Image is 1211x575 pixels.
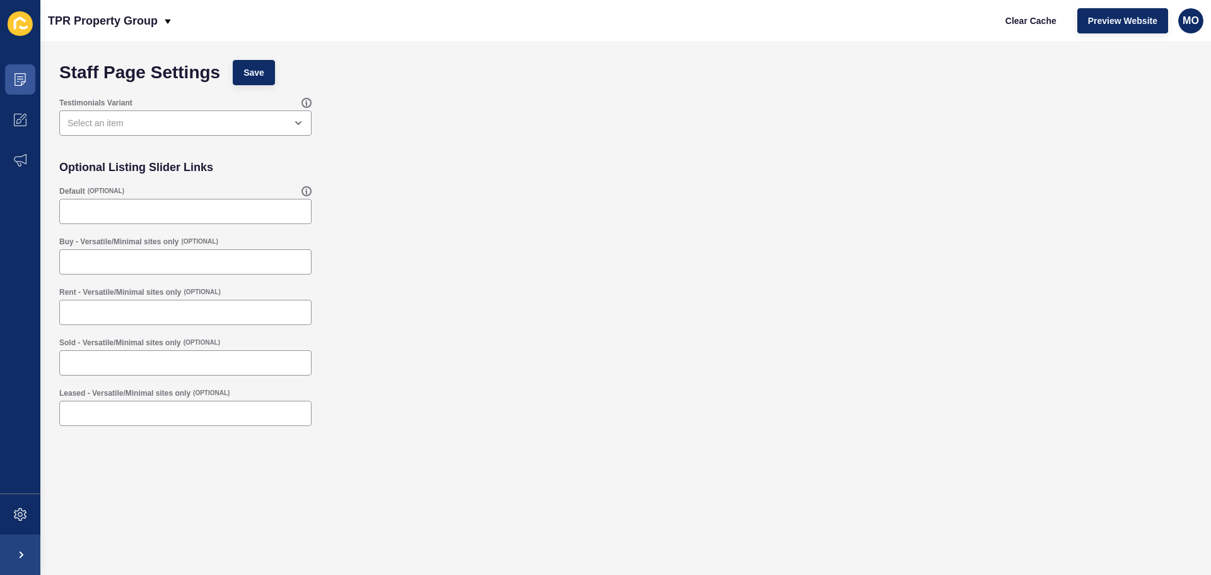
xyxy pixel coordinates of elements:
[233,60,275,85] button: Save
[48,5,158,37] p: TPR Property Group
[59,110,312,136] div: open menu
[59,338,181,348] label: Sold - Versatile/Minimal sites only
[1005,15,1056,27] span: Clear Cache
[59,186,85,196] label: Default
[59,66,220,79] h1: Staff Page Settings
[59,161,213,174] h2: Optional Listing Slider Links
[184,288,220,297] span: (OPTIONAL)
[1077,8,1168,33] button: Preview Website
[59,237,178,247] label: Buy - Versatile/Minimal sites only
[88,187,124,196] span: (OPTIONAL)
[1183,15,1199,27] span: MO
[1088,15,1157,27] span: Preview Website
[193,389,230,398] span: (OPTIONAL)
[243,66,264,79] span: Save
[59,388,190,398] label: Leased - Versatile/Minimal sites only
[59,98,132,108] label: Testimonials Variant
[181,237,218,246] span: (OPTIONAL)
[184,338,220,347] span: (OPTIONAL)
[995,8,1067,33] button: Clear Cache
[59,287,181,297] label: Rent - Versatile/Minimal sites only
